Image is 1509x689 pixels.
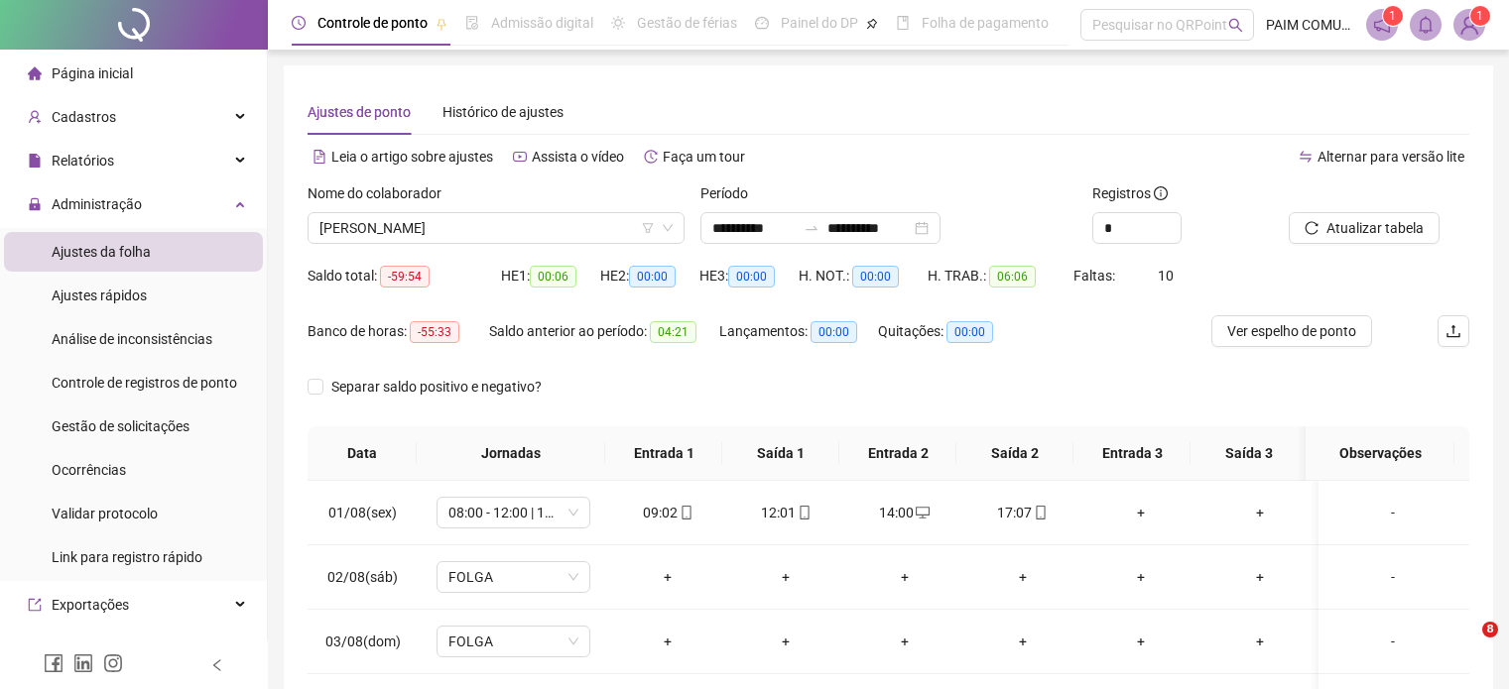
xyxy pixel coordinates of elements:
span: 00:00 [946,321,993,343]
span: info-circle [1154,186,1168,200]
span: sun [611,16,625,30]
div: 17:07 [979,502,1066,523]
span: pushpin [436,18,447,30]
div: + [624,566,710,588]
span: 00:06 [530,266,576,287]
div: Saldo total: [308,265,501,287]
th: Observações [1306,426,1454,481]
span: Página inicial [52,65,133,81]
div: + [1098,566,1185,588]
button: Ver espelho de ponto [1211,315,1372,347]
div: + [1216,502,1303,523]
span: notification [1373,16,1391,34]
div: + [1098,502,1185,523]
span: bell [1417,16,1435,34]
span: 8 [1482,622,1498,637]
th: Saída 2 [956,426,1073,481]
span: swap-right [804,220,819,236]
span: search [1228,18,1243,33]
label: Período [700,182,761,204]
span: mobile [678,506,693,519]
th: Jornadas [417,426,605,481]
span: Folha de pagamento [922,15,1049,31]
span: Ocorrências [52,462,126,478]
span: Histórico de ajustes [442,104,564,120]
span: Exportações [52,597,129,613]
span: 03/08(dom) [325,633,401,649]
span: Admissão digital [491,15,593,31]
span: Controle de registros de ponto [52,375,237,391]
span: 06:06 [989,266,1036,287]
span: 00:00 [811,321,857,343]
span: 1 [1476,9,1483,23]
span: Faltas: [1073,268,1118,284]
span: Separar saldo positivo e negativo? [323,376,550,398]
span: Ajustes de ponto [308,104,411,120]
span: to [804,220,819,236]
span: 10 [1158,268,1174,284]
div: + [624,631,710,652]
sup: Atualize o seu contato no menu Meus Dados [1470,6,1490,26]
th: Entrada 1 [605,426,722,481]
span: Gestão de férias [637,15,737,31]
div: 14:00 [861,502,947,523]
span: dashboard [755,16,769,30]
span: filter [642,222,654,234]
div: Banco de horas: [308,320,489,343]
div: Quitações: [878,320,1023,343]
span: Administração [52,196,142,212]
span: Ajustes rápidos [52,287,147,303]
div: H. NOT.: [799,265,928,287]
span: swap [1299,150,1313,164]
div: + [861,566,947,588]
span: file [28,154,42,168]
span: book [896,16,910,30]
span: 08:00 - 12:00 | 13:00 - 15:00 [448,498,578,527]
div: Lançamentos: [719,320,878,343]
div: - [1334,502,1451,523]
div: + [1216,631,1303,652]
div: + [861,631,947,652]
th: Saída 3 [1191,426,1308,481]
span: file-text [313,150,326,164]
span: Atualizar tabela [1326,217,1424,239]
span: export [28,598,42,612]
span: 01/08(sex) [328,505,397,520]
span: left [210,658,224,672]
th: Entrada 2 [839,426,956,481]
div: 09:02 [624,502,710,523]
span: clock-circle [292,16,306,30]
div: 12:01 [743,502,829,523]
span: 02/08(sáb) [327,569,398,585]
span: 04:21 [650,321,696,343]
span: 00:00 [852,266,899,287]
div: + [1216,566,1303,588]
span: -59:54 [380,266,430,287]
span: Observações [1321,442,1439,464]
div: - [1334,566,1451,588]
span: NICOLE JACOBY RIBEIRO [319,213,673,243]
div: Saldo anterior ao período: [489,320,719,343]
span: pushpin [866,18,878,30]
span: lock [28,197,42,211]
span: -55:33 [410,321,459,343]
span: desktop [914,506,930,519]
span: Validar protocolo [52,506,158,521]
span: Gestão de solicitações [52,418,189,434]
span: facebook [44,653,63,673]
span: down [662,222,674,234]
div: + [743,566,829,588]
span: FOLGA [448,627,578,656]
span: Integrações [52,640,125,656]
th: Data [308,426,417,481]
span: Link para registro rápido [52,549,202,565]
div: HE 3: [699,265,799,287]
span: Faça um tour [663,149,745,165]
span: user-add [28,110,42,124]
sup: 1 [1383,6,1403,26]
span: history [644,150,658,164]
th: Saída 1 [722,426,839,481]
button: Atualizar tabela [1289,212,1440,244]
div: H. TRAB.: [928,265,1072,287]
span: Registros [1092,182,1168,204]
